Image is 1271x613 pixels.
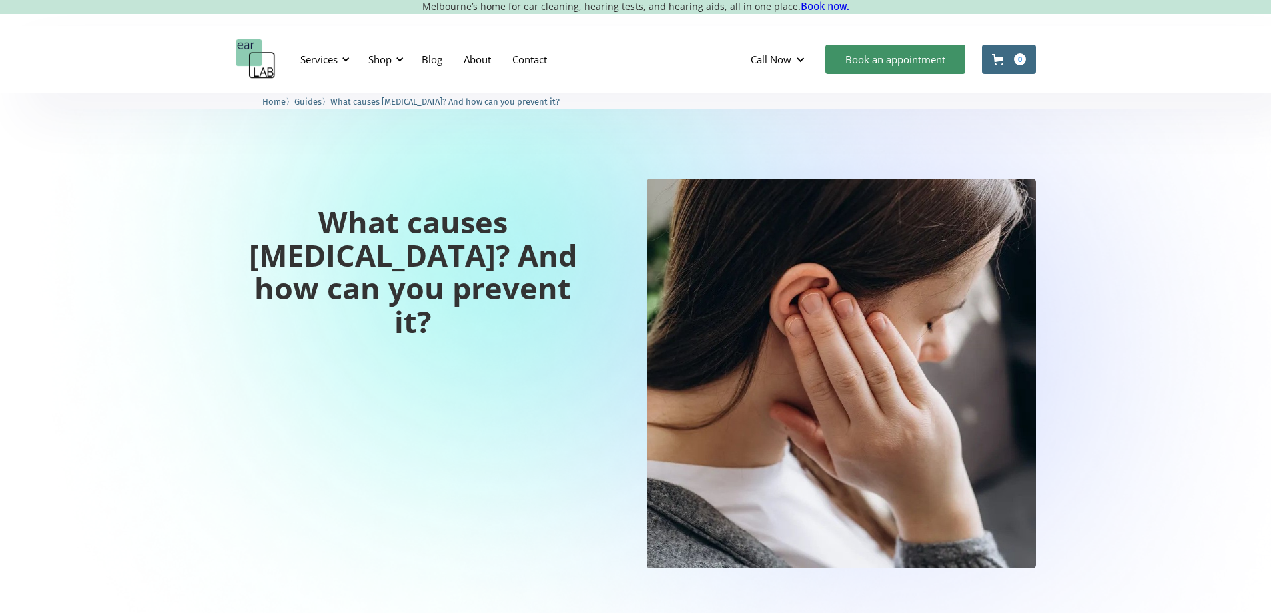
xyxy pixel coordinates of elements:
[236,205,590,338] h1: What causes [MEDICAL_DATA]? And how can you prevent it?
[262,95,286,107] a: Home
[751,53,791,66] div: Call Now
[294,95,330,109] li: 〉
[740,39,819,79] div: Call Now
[411,40,453,79] a: Blog
[825,45,965,74] a: Book an appointment
[360,39,408,79] div: Shop
[330,97,560,107] span: What causes [MEDICAL_DATA]? And how can you prevent it?
[1014,53,1026,65] div: 0
[294,95,322,107] a: Guides
[294,97,322,107] span: Guides
[300,53,338,66] div: Services
[982,45,1036,74] a: Open cart
[368,53,392,66] div: Shop
[453,40,502,79] a: About
[262,97,286,107] span: Home
[330,95,560,107] a: What causes [MEDICAL_DATA]? And how can you prevent it?
[262,95,294,109] li: 〉
[292,39,354,79] div: Services
[502,40,558,79] a: Contact
[647,179,1036,568] img: What causes Tinnitus? And how can you prevent it?
[236,39,276,79] a: home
